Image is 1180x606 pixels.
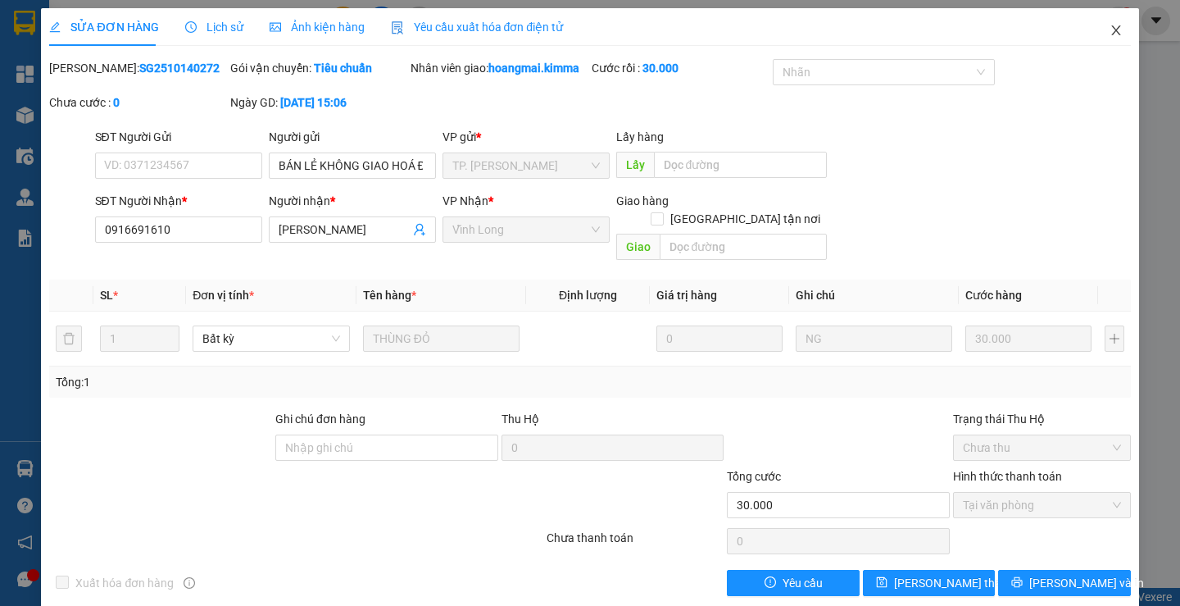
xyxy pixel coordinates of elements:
[363,289,416,302] span: Tên hàng
[1029,574,1144,592] span: [PERSON_NAME] và In
[56,326,82,352] button: delete
[727,470,781,483] span: Tổng cước
[202,326,339,351] span: Bất kỳ
[275,412,365,426] label: Ghi chú đơn hàng
[95,192,262,210] div: SĐT Người Nhận
[100,289,113,302] span: SL
[789,280,959,312] th: Ghi chú
[270,21,365,34] span: Ảnh kiện hàng
[14,53,95,132] div: BÁN LẺ KHÔNG GIAO HOÁ ĐƠN
[49,21,61,33] span: edit
[193,289,254,302] span: Đơn vị tính
[49,59,227,77] div: [PERSON_NAME]:
[185,21,243,34] span: Lịch sử
[894,574,1025,592] span: [PERSON_NAME] thay đổi
[363,326,520,352] input: VD: Bàn, Ghế
[783,574,823,592] span: Yêu cầu
[660,234,827,260] input: Dọc đường
[656,326,783,352] input: 0
[963,435,1121,460] span: Chưa thu
[107,73,238,96] div: 0798816997
[269,192,436,210] div: Người nhận
[49,93,227,112] div: Chưa cước :
[965,289,1022,302] span: Cước hàng
[963,493,1121,517] span: Tại văn phòng
[664,210,827,228] span: [GEOGRAPHIC_DATA] tận nơi
[727,570,859,596] button: exclamation-circleYêu cầu
[953,410,1131,428] div: Trạng thái Thu Hộ
[185,21,197,33] span: clock-circle
[391,21,564,34] span: Yêu cầu xuất hóa đơn điện tử
[1011,576,1023,590] span: printer
[796,326,952,352] input: Ghi Chú
[391,21,404,34] img: icon
[488,62,579,75] b: hoangmai.kimma
[642,62,678,75] b: 30.000
[965,326,1091,352] input: 0
[953,470,1062,483] label: Hình thức thanh toán
[49,21,158,34] span: SỬA ĐƠN HÀNG
[113,96,120,109] b: 0
[1093,8,1139,54] button: Close
[139,62,220,75] b: SG2510140272
[545,529,726,558] div: Chưa thanh toán
[616,234,660,260] span: Giao
[616,130,664,144] span: Lấy hàng
[616,194,669,207] span: Giao hàng
[1105,326,1124,352] button: plus
[442,194,488,207] span: VP Nhận
[14,14,95,53] div: Vĩnh Long
[592,59,769,77] div: Cước rồi :
[442,128,610,146] div: VP gửi
[107,53,238,73] div: NGÓ
[501,412,539,426] span: Thu Hộ
[107,16,146,33] span: Nhận:
[95,128,262,146] div: SĐT Người Gửi
[656,289,717,302] span: Giá trị hàng
[107,14,238,53] div: TP. [PERSON_NAME]
[452,153,600,178] span: TP. Hồ Chí Minh
[270,21,281,33] span: picture
[1110,24,1123,37] span: close
[559,289,617,302] span: Định lượng
[184,577,195,589] span: info-circle
[413,223,426,236] span: user-add
[14,16,39,33] span: Gửi:
[998,570,1130,596] button: printer[PERSON_NAME] và In
[411,59,588,77] div: Nhân viên giao:
[765,576,776,590] span: exclamation-circle
[275,435,498,461] input: Ghi chú đơn hàng
[654,152,827,178] input: Dọc đường
[863,570,995,596] button: save[PERSON_NAME] thay đổi
[452,217,600,242] span: Vĩnh Long
[314,62,372,75] b: Tiêu chuẩn
[269,128,436,146] div: Người gửi
[616,152,654,178] span: Lấy
[69,574,180,592] span: Xuất hóa đơn hàng
[230,93,408,112] div: Ngày GD:
[56,373,456,391] div: Tổng: 1
[280,96,347,109] b: [DATE] 15:06
[876,576,887,590] span: save
[230,59,408,77] div: Gói vận chuyển:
